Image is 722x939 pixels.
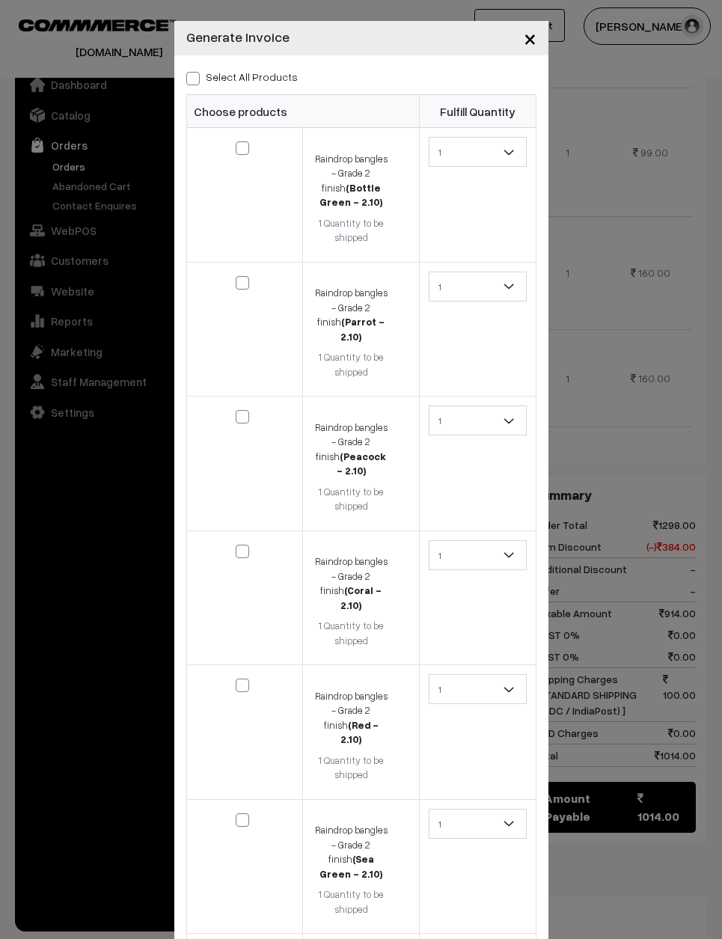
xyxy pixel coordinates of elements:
th: Fulfill Quantity [419,95,536,128]
span: 1 [429,542,526,569]
div: 1 Quantity to be shipped [312,753,390,783]
span: 1 [429,274,526,300]
div: 1 Quantity to be shipped [312,485,390,514]
strong: (Bottle Green - 2.10) [319,182,382,209]
span: 1 [429,811,526,837]
span: 1 [429,272,527,302]
div: 1 Quantity to be shipped [312,216,390,245]
span: 1 [429,137,527,167]
span: × [524,24,536,52]
span: 1 [429,408,526,434]
span: 1 [429,139,526,165]
strong: (Parrot - 2.10) [340,316,385,343]
strong: (Red - 2.10) [340,719,379,746]
div: Raindrop bangles - Grade 2 finish [312,286,390,344]
span: 1 [429,809,527,839]
div: Raindrop bangles - Grade 2 finish [312,554,390,613]
strong: (Peacock - 2.10) [337,450,387,477]
div: Raindrop bangles - Grade 2 finish [312,823,390,881]
h4: Generate Invoice [186,27,290,47]
div: 1 Quantity to be shipped [312,619,390,648]
div: Raindrop bangles - Grade 2 finish [312,152,390,210]
button: Close [512,15,548,61]
span: 1 [429,406,527,435]
strong: (Sea Green - 2.10) [319,853,382,880]
label: Select all Products [186,69,298,85]
div: 1 Quantity to be shipped [312,350,390,379]
span: 1 [429,676,526,703]
span: 1 [429,540,527,570]
div: Raindrop bangles - Grade 2 finish [312,689,390,747]
div: Raindrop bangles - Grade 2 finish [312,420,390,479]
div: 1 Quantity to be shipped [312,887,390,917]
span: 1 [429,674,527,704]
th: Choose products [186,95,419,128]
strong: (Coral - 2.10) [340,584,382,611]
